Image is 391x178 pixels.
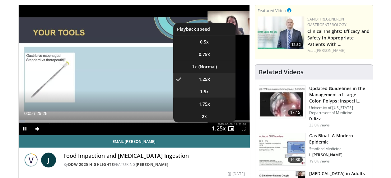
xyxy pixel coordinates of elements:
[31,122,44,135] button: Mute
[309,153,369,157] p: I. [PERSON_NAME]
[200,89,209,95] span: 1.5x
[288,109,303,116] span: 17:15
[199,101,210,107] span: 1.75x
[200,39,209,45] span: 0.5x
[24,111,33,116] span: 0:05
[288,157,303,163] span: 16:30
[136,162,169,167] a: [PERSON_NAME]
[309,171,365,177] h3: [MEDICAL_DATA] in Adults
[225,122,237,135] button: Enable picture-in-picture mode
[202,113,207,120] span: 2x
[258,16,304,49] a: 12:32
[307,16,347,27] a: Sanofi Regeneron Gastroenterology
[19,122,31,135] button: Pause
[199,51,210,57] span: 0.75x
[68,162,114,167] a: DDW 2025 Highlights
[228,171,244,177] div: [DATE]
[309,123,330,128] p: 33.0K views
[63,153,245,159] h4: Food Impaction and [MEDICAL_DATA] Ingestion
[19,135,250,148] a: Email [PERSON_NAME]
[63,162,245,167] div: By FEATURING
[307,28,370,47] a: Clinical Insights: Efficacy and Safety in Appropriate Patients With …
[258,16,304,49] img: bf9ce42c-6823-4735-9d6f-bc9dbebbcf2c.png.150x105_q85_crop-smart_upscale.jpg
[309,159,330,164] p: 19.0K views
[259,133,369,166] a: 16:30 Gas Bloat: A Modern Epidemic Stanford Medicine I. [PERSON_NAME] 19.0K views
[192,64,197,70] span: 1x
[212,122,225,135] button: Playback Rate
[19,5,250,135] video-js: Video Player
[24,153,39,167] img: DDW 2025 Highlights
[316,48,345,53] a: [PERSON_NAME]
[237,122,250,135] button: Fullscreen
[309,146,369,151] p: Stanford Medicine
[199,76,210,82] span: 1.25x
[19,120,250,122] div: Progress Bar
[259,85,369,128] a: 17:15 Updated Guidelines in the Management of Large Colon Polyps: Inspecti… University of [US_STA...
[259,86,305,118] img: dfcfcb0d-b871-4e1a-9f0c-9f64970f7dd8.150x105_q85_crop-smart_upscale.jpg
[309,116,369,121] p: D. Rex
[309,105,369,115] p: University of [US_STATE] Department of Medicine
[289,42,303,48] span: 12:32
[259,68,304,76] h4: Related Videos
[258,8,286,13] small: Featured Video
[309,85,369,104] h3: Updated Guidelines in the Management of Large Colon Polyps: Inspecti…
[307,48,370,53] div: Feat.
[259,133,305,165] img: 480ec31d-e3c1-475b-8289-0a0659db689a.150x105_q85_crop-smart_upscale.jpg
[36,111,47,116] span: 29:28
[41,153,56,167] a: J
[309,133,369,145] h3: Gas Bloat: A Modern Epidemic
[34,111,35,116] span: /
